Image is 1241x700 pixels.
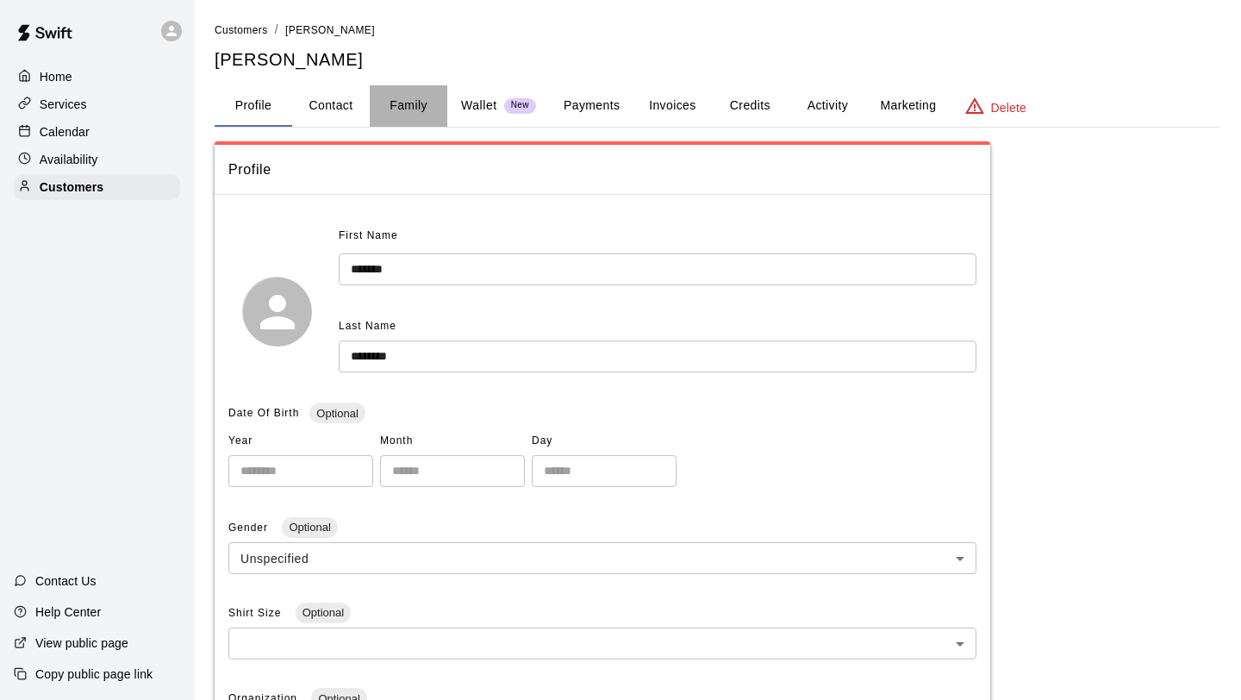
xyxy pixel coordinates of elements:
p: Contact Us [35,572,97,590]
button: Profile [215,85,292,127]
span: Year [228,428,373,455]
button: Payments [550,85,633,127]
p: Services [40,96,87,113]
li: / [275,21,278,39]
p: Wallet [461,97,497,115]
span: Optional [282,521,337,534]
p: Home [40,68,72,85]
p: Customers [40,178,103,196]
h5: [PERSON_NAME] [215,48,1220,72]
p: Delete [991,99,1026,116]
p: Calendar [40,123,90,141]
a: Home [14,64,180,90]
a: Calendar [14,119,180,145]
span: Date Of Birth [228,407,299,419]
p: Help Center [35,603,101,621]
button: Invoices [633,85,711,127]
span: Customers [215,24,268,36]
span: Shirt Size [228,607,285,619]
p: Copy public page link [35,666,153,683]
span: Optional [296,606,351,619]
button: Credits [711,85,789,127]
a: Customers [215,22,268,36]
span: Gender [228,522,271,534]
div: basic tabs example [215,85,1220,127]
span: [PERSON_NAME] [285,24,375,36]
span: Optional [309,407,365,420]
a: Availability [14,147,180,172]
div: Unspecified [228,542,976,574]
nav: breadcrumb [215,21,1220,40]
span: Month [380,428,525,455]
a: Services [14,91,180,117]
a: Customers [14,174,180,200]
button: Family [370,85,447,127]
button: Contact [292,85,370,127]
p: Availability [40,151,98,168]
span: New [504,100,536,111]
button: Marketing [866,85,950,127]
span: First Name [339,222,398,250]
span: Profile [228,159,976,181]
span: Day [532,428,677,455]
span: Last Name [339,320,396,332]
button: Activity [789,85,866,127]
p: View public page [35,634,128,652]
